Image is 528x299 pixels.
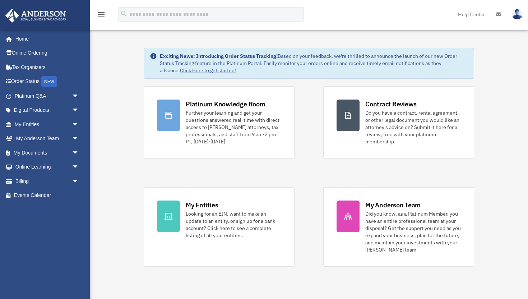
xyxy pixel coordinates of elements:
strong: Exciting News: Introducing Order Status Tracking! [160,53,278,59]
div: Based on your feedback, we're thrilled to announce the launch of our new Order Status Tracking fe... [160,52,468,74]
span: arrow_drop_down [72,146,86,160]
a: Online Ordering [5,46,90,60]
img: User Pic [512,9,523,19]
a: Platinum Q&Aarrow_drop_down [5,89,90,103]
a: Events Calendar [5,188,90,203]
a: menu [97,13,106,19]
div: Do you have a contract, rental agreement, or other legal document you would like an attorney's ad... [365,109,461,145]
span: arrow_drop_down [72,160,86,175]
div: Looking for an EIN, want to make an update to an entity, or sign up for a bank account? Click her... [186,210,281,239]
a: Contract Reviews Do you have a contract, rental agreement, or other legal document you would like... [323,86,474,158]
a: My Anderson Teamarrow_drop_down [5,132,90,146]
a: My Entities Looking for an EIN, want to make an update to an entity, or sign up for a bank accoun... [144,187,295,267]
a: Billingarrow_drop_down [5,174,90,188]
a: My Anderson Team Did you know, as a Platinum Member, you have an entire professional team at your... [323,187,474,267]
a: My Entitiesarrow_drop_down [5,117,90,132]
i: menu [97,10,106,19]
a: Online Learningarrow_drop_down [5,160,90,174]
a: Tax Organizers [5,60,90,74]
a: My Documentsarrow_drop_down [5,146,90,160]
i: search [120,10,128,18]
div: Further your learning and get your questions answered real-time with direct access to [PERSON_NAM... [186,109,281,145]
a: Order StatusNEW [5,74,90,89]
img: Anderson Advisors Platinum Portal [3,9,68,23]
span: arrow_drop_down [72,89,86,103]
span: arrow_drop_down [72,174,86,189]
div: My Anderson Team [365,201,421,210]
span: arrow_drop_down [72,103,86,118]
a: Click Here to get started! [180,67,236,74]
a: Digital Productsarrow_drop_down [5,103,90,118]
div: Platinum Knowledge Room [186,100,265,109]
div: NEW [41,76,57,87]
span: arrow_drop_down [72,117,86,132]
a: Platinum Knowledge Room Further your learning and get your questions answered real-time with dire... [144,86,295,158]
div: Did you know, as a Platinum Member, you have an entire professional team at your disposal? Get th... [365,210,461,253]
span: arrow_drop_down [72,132,86,146]
a: Home [5,32,86,46]
div: My Entities [186,201,218,210]
div: Contract Reviews [365,100,417,109]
